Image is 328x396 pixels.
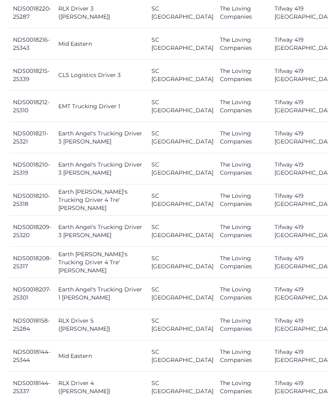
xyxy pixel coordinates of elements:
td: NDS0018209-25320 [10,216,55,247]
td: SC [GEOGRAPHIC_DATA] [148,91,217,122]
td: The Loving Companies [217,185,271,216]
td: SC [GEOGRAPHIC_DATA] [148,216,217,247]
td: SC [GEOGRAPHIC_DATA] [148,122,217,154]
td: NDS0018144-25344 [10,341,55,372]
td: The Loving Companies [217,278,271,310]
td: Earth Angel's Trucking Driver 3 [PERSON_NAME] [55,122,148,154]
td: NDS0018158-25284 [10,310,55,341]
td: Earth Angel's Trucking Driver 3 [PERSON_NAME] [55,154,148,185]
td: SC [GEOGRAPHIC_DATA] [148,185,217,216]
td: The Loving Companies [217,91,271,122]
td: The Loving Companies [217,216,271,247]
td: CLS Logistics Driver 3 [55,60,148,91]
td: SC [GEOGRAPHIC_DATA] [148,154,217,185]
td: Earth [PERSON_NAME]'s Trucking Driver 4 Tre' [PERSON_NAME] [55,185,148,216]
td: EMT Trucking Driver 1 [55,91,148,122]
td: The Loving Companies [217,29,271,60]
td: NDS0018211-25321 [10,122,55,154]
td: SC [GEOGRAPHIC_DATA] [148,341,217,372]
td: NDS0018207-25301 [10,278,55,310]
td: The Loving Companies [217,341,271,372]
td: The Loving Companies [217,247,271,278]
td: Mid Eastern [55,29,148,60]
td: The Loving Companies [217,122,271,154]
td: Earth [PERSON_NAME]'s Trucking Driver 4 Tre' [PERSON_NAME] [55,247,148,278]
td: NDS0018215-25339 [10,60,55,91]
td: NDS0018210-25319 [10,154,55,185]
td: Mid Eastern [55,341,148,372]
td: SC [GEOGRAPHIC_DATA] [148,60,217,91]
td: SC [GEOGRAPHIC_DATA] [148,278,217,310]
td: SC [GEOGRAPHIC_DATA] [148,310,217,341]
td: NDS0018216-25343 [10,29,55,60]
td: Earth Angel's Trucking Driver 1 [PERSON_NAME] [55,278,148,310]
td: The Loving Companies [217,154,271,185]
td: SC [GEOGRAPHIC_DATA] [148,29,217,60]
td: SC [GEOGRAPHIC_DATA] [148,247,217,278]
td: Earth Angel's Trucking Driver 3 [PERSON_NAME] [55,216,148,247]
td: The Loving Companies [217,310,271,341]
td: NDS0018208-25317 [10,247,55,278]
td: RLX Driver 5 ([PERSON_NAME]) [55,310,148,341]
td: NDS0018210-25318 [10,185,55,216]
td: NDS0018212-25310 [10,91,55,122]
td: The Loving Companies [217,60,271,91]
